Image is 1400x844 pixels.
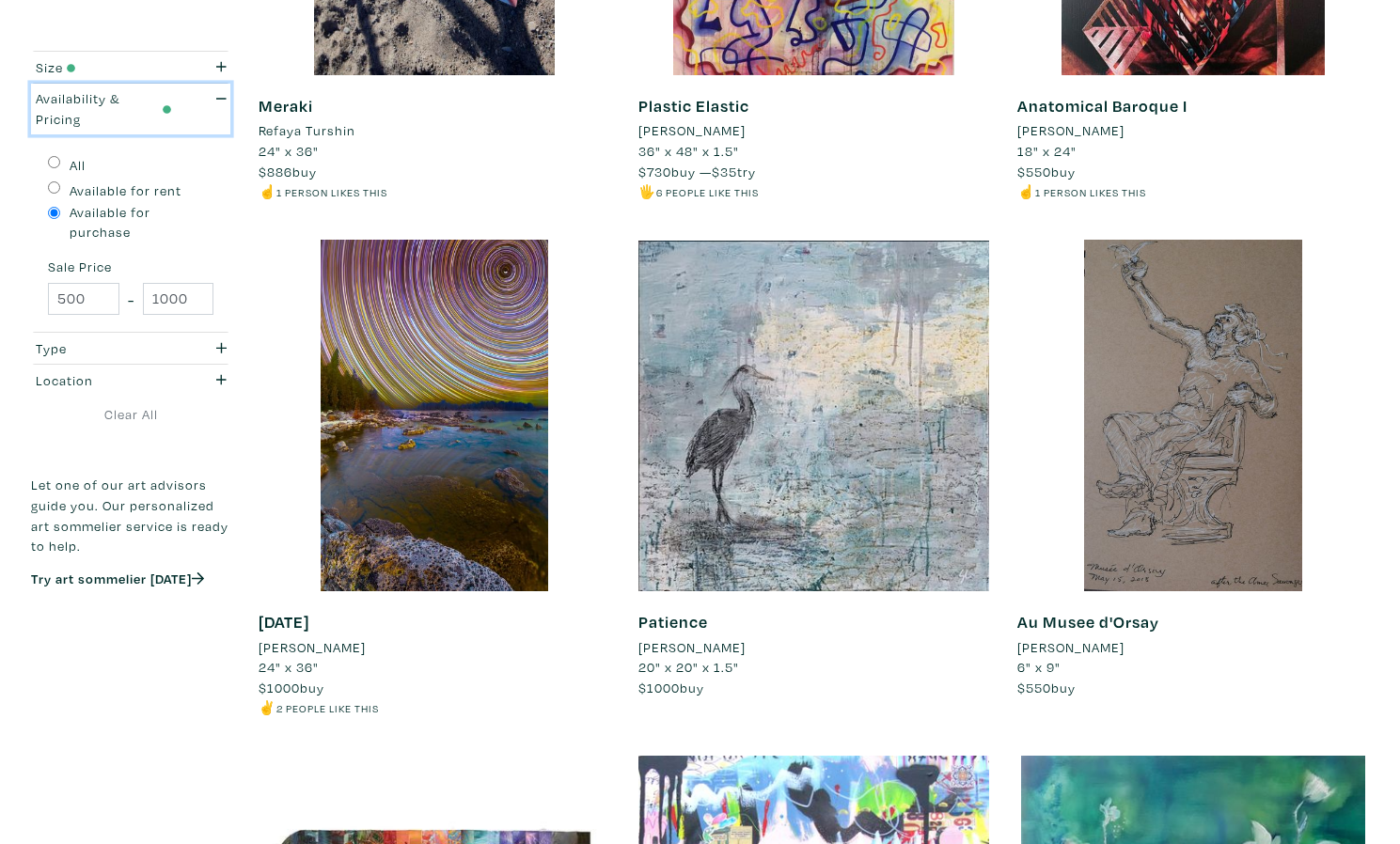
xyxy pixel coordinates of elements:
[70,202,214,242] label: Available for purchase
[276,701,379,715] small: 2 people like this
[276,185,387,199] small: 1 person likes this
[1017,611,1159,633] a: Au Musee d'Orsay
[1017,658,1061,676] span: 6" x 9"
[31,607,230,647] iframe: Customer reviews powered by Trustpilot
[31,404,230,425] a: Clear All
[259,120,610,141] a: Refaya Turshin
[259,120,355,141] li: Refaya Turshin
[638,181,990,202] li: 🖐️
[259,611,309,633] a: [DATE]
[1017,637,1369,658] a: [PERSON_NAME]
[259,95,313,117] a: Meraki
[1017,95,1188,117] a: Anatomical Baroque I
[1017,120,1369,141] a: [PERSON_NAME]
[31,52,230,83] button: Size
[1017,637,1125,658] li: [PERSON_NAME]
[259,658,319,676] span: 24" x 36"
[1035,185,1146,199] small: 1 person likes this
[1017,120,1125,141] li: [PERSON_NAME]
[31,333,230,364] button: Type
[1017,181,1369,202] li: ☝️
[1017,679,1051,696] span: $550
[128,287,134,312] span: -
[259,163,292,180] span: $886
[638,637,746,658] li: [PERSON_NAME]
[31,84,230,134] button: Availability & Pricing
[638,142,739,160] span: 36" x 48" x 1.5"
[31,570,204,587] a: Try art sommelier [DATE]
[638,163,671,180] span: $730
[638,611,708,633] a: Patience
[259,679,324,696] span: buy
[1017,679,1076,696] span: buy
[259,697,610,718] li: ✌️
[1017,142,1077,160] span: 18" x 24"
[259,163,317,180] span: buy
[70,180,181,201] label: Available for rent
[259,637,366,658] li: [PERSON_NAME]
[70,155,86,176] label: All
[36,88,172,129] div: Availability & Pricing
[712,163,737,180] span: $35
[1017,163,1076,180] span: buy
[638,637,990,658] a: [PERSON_NAME]
[638,679,680,696] span: $1000
[638,163,756,180] span: buy — try
[638,658,739,676] span: 20" x 20" x 1.5"
[36,338,172,359] div: Type
[259,637,610,658] a: [PERSON_NAME]
[638,120,990,141] a: [PERSON_NAME]
[638,120,746,141] li: [PERSON_NAME]
[48,260,213,274] small: Sale Price
[36,57,172,78] div: Size
[656,185,759,199] small: 6 people like this
[1017,163,1051,180] span: $550
[259,679,300,696] span: $1000
[638,95,749,117] a: Plastic Elastic
[259,142,319,160] span: 24" x 36"
[31,475,230,555] p: Let one of our art advisors guide you. Our personalized art sommelier service is ready to help.
[259,181,610,202] li: ☝️
[31,365,230,396] button: Location
[36,370,172,391] div: Location
[638,679,704,696] span: buy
